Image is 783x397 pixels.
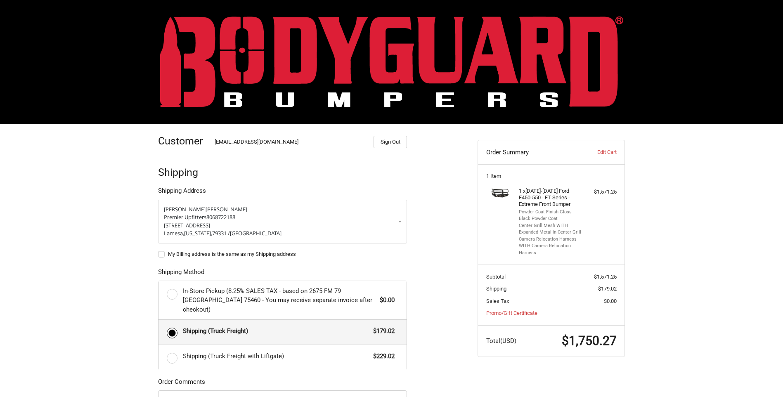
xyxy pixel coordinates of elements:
li: Center Grill Mesh WITH Expanded Metal in Center Grill [519,222,582,236]
span: [STREET_ADDRESS] [164,222,210,229]
span: $179.02 [369,326,395,336]
span: $0.00 [376,295,395,305]
span: Total (USD) [486,337,516,345]
a: Promo/Gift Certificate [486,310,537,316]
span: [PERSON_NAME] [164,206,206,213]
span: Sales Tax [486,298,509,304]
img: BODYGUARD BUMPERS [160,16,623,107]
a: Enter or select a different address [158,200,407,243]
h4: 1 x [DATE]-[DATE] Ford F450-550 - FT Series - Extreme Front Bumper [519,188,582,208]
button: Sign Out [374,136,407,148]
span: [US_STATE], [184,229,212,237]
span: $1,750.27 [562,333,617,348]
h3: Order Summary [486,148,576,156]
div: [EMAIL_ADDRESS][DOMAIN_NAME] [215,138,366,148]
span: [PERSON_NAME] [206,206,247,213]
legend: Shipping Method [158,267,204,281]
h2: Customer [158,135,206,147]
li: Powder Coat Finish Gloss Black Powder Coat [519,209,582,222]
a: Edit Cart [575,148,616,156]
span: Shipping [486,286,506,292]
h3: 1 Item [486,173,617,180]
span: [GEOGRAPHIC_DATA] [230,229,282,237]
span: $1,571.25 [594,274,617,280]
legend: Shipping Address [158,186,206,199]
span: Shipping (Truck Freight) [183,326,369,336]
span: Shipping (Truck Freight with Liftgate) [183,352,369,361]
span: In-Store Pickup (8.25% SALES TAX - based on 2675 FM 79 [GEOGRAPHIC_DATA] 75460 - You may receive ... [183,286,376,314]
span: 79331 / [212,229,230,237]
iframe: Chat Widget [742,357,783,397]
label: My Billing address is the same as my Shipping address [158,251,407,258]
span: 8068722188 [206,213,235,221]
span: Premier Upfitters [164,213,206,221]
span: $229.02 [369,352,395,361]
span: Subtotal [486,274,506,280]
li: Camera Relocation Harness WITH Camera Relocation Harness [519,236,582,257]
legend: Order Comments [158,377,205,390]
h2: Shipping [158,166,206,179]
div: $1,571.25 [584,188,617,196]
span: $179.02 [598,286,617,292]
span: $0.00 [604,298,617,304]
span: Lamesa, [164,229,184,237]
